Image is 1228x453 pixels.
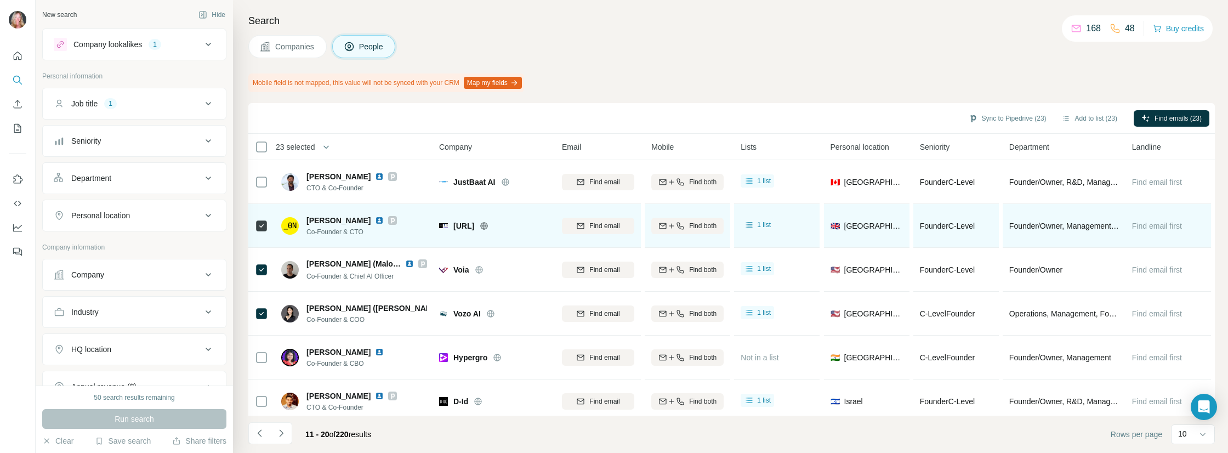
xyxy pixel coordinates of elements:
span: D-Id [453,396,468,407]
button: Share filters [172,435,226,446]
button: Find both [651,393,724,410]
img: Avatar [281,305,299,322]
button: Industry [43,299,226,325]
span: CTO & Co-Founder [306,403,397,412]
span: Founder/Owner, Management, R&D [1009,220,1119,231]
img: Avatar [281,349,299,366]
span: Founder C-Level [920,397,975,406]
button: Quick start [9,46,26,66]
p: 168 [1086,22,1101,35]
img: Logo of Voia [439,265,448,274]
span: C-Level Founder [920,309,975,318]
span: Find both [689,353,717,363]
span: Not in a list [741,353,778,362]
button: Navigate to next page [270,422,292,444]
button: Feedback [9,242,26,262]
span: [GEOGRAPHIC_DATA] [844,308,903,319]
img: Logo of Hypergro [439,353,448,362]
p: Personal information [42,71,226,81]
div: Personal location [71,210,130,221]
img: LinkedIn logo [375,348,384,356]
button: Company lookalikes1 [43,31,226,58]
span: 🇺🇸 [831,308,840,319]
div: 1 [104,99,117,109]
button: Find email [562,305,634,322]
span: Mobile [651,141,674,152]
span: C-Level Founder [920,353,975,362]
span: Find email first [1132,309,1182,318]
p: Company information [42,242,226,252]
span: Department [1009,141,1049,152]
p: 48 [1125,22,1135,35]
span: 1 list [757,308,771,318]
button: Find both [651,218,724,234]
span: 1 list [757,395,771,405]
button: Enrich CSV [9,94,26,114]
span: [PERSON_NAME] [306,347,371,358]
img: Avatar [281,261,299,279]
span: 220 [336,430,348,439]
span: Find email first [1132,353,1182,362]
button: Add to list (23) [1054,110,1125,127]
span: [PERSON_NAME] (Maloletnik) 🇮🇱 [306,259,427,268]
span: [PERSON_NAME] [306,171,371,182]
img: LinkedIn logo [375,216,384,225]
span: Find email first [1132,397,1182,406]
button: HQ location [43,336,226,363]
span: Founder C-Level [920,265,975,274]
div: Industry [71,307,99,318]
img: Avatar [9,11,26,29]
span: Find both [689,221,717,231]
div: New search [42,10,77,20]
button: Find email [562,174,634,190]
span: 🇮🇱 [831,396,840,407]
span: Co-Founder & CBO [306,359,397,369]
button: My lists [9,118,26,138]
span: 🇨🇦 [831,177,840,188]
span: results [305,430,371,439]
button: Search [9,70,26,90]
span: 1 list [757,220,771,230]
div: Department [71,173,111,184]
span: Find email first [1132,222,1182,230]
span: Find both [689,309,717,319]
span: Find email [589,265,619,275]
img: Logo of JustBaat AI [439,181,448,183]
button: Navigate to previous page [248,422,270,444]
span: People [359,41,384,52]
button: Use Surfe on LinkedIn [9,169,26,189]
img: Logo of D-Id [439,397,448,406]
span: Co-Founder & CTO [306,227,397,237]
span: Landline [1132,141,1161,152]
span: Company [439,141,472,152]
button: Use Surfe API [9,194,26,213]
img: LinkedIn logo [405,259,414,268]
span: Founder/Owner, R&D, Management [1009,396,1119,407]
span: Find emails (23) [1155,114,1202,123]
button: Save search [95,435,151,446]
button: Find both [651,305,724,322]
button: Dashboard [9,218,26,237]
span: Operations, Management, Founder/Owner [1009,308,1119,319]
h4: Search [248,13,1215,29]
span: [PERSON_NAME] ([PERSON_NAME] [306,303,440,314]
img: LinkedIn logo [375,392,384,400]
span: 23 selected [276,141,315,152]
div: 1 [149,39,161,49]
div: Open Intercom Messenger [1191,394,1217,420]
img: Logo of Poolday.ai [439,223,448,228]
button: Buy credits [1153,21,1204,36]
span: Find both [689,177,717,187]
span: CTO & Co-Founder [306,183,397,193]
span: Founder/Owner [1009,264,1062,275]
button: Map my fields [464,77,522,89]
button: Find both [651,174,724,190]
button: Seniority [43,128,226,154]
div: 50 search results remaining [94,393,174,403]
span: Co-Founder & COO [306,315,427,325]
img: LinkedIn logo [375,172,384,181]
span: [PERSON_NAME] [306,215,371,226]
span: Founder C-Level [920,222,975,230]
div: Mobile field is not mapped, this value will not be synced with your CRM [248,73,524,92]
span: [PERSON_NAME] [306,390,371,401]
